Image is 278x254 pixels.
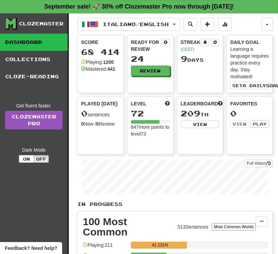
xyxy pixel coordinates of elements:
[81,109,120,118] div: sentences
[218,100,223,107] span: This week in points, UTC
[184,18,197,31] button: Search sentences
[181,100,218,107] span: Leaderboard
[103,59,114,65] strong: 1200
[107,66,115,72] strong: 441
[77,201,273,208] p: In Progress
[81,39,120,46] div: Score
[218,18,232,31] button: More stats
[81,121,84,127] strong: 0
[245,160,273,167] button: Full History
[83,242,127,253] div: Playing: 211
[19,155,34,163] button: On
[251,120,269,128] button: Play
[181,109,220,118] div: th
[96,121,99,127] strong: 0
[181,108,200,118] span: 209
[131,124,170,137] div: 647 more points to level 73
[103,21,169,27] span: Italiano / English
[181,120,220,128] button: View
[81,66,115,72] div: Mastered:
[133,242,187,249] div: 41.131%
[181,54,187,63] span: 9
[44,3,234,10] strong: September sale! 🚀 30% off Clozemaster Pro now through [DATE]!
[81,108,88,118] span: 0
[5,102,63,109] div: Get fluent faster.
[131,55,170,63] div: 24
[83,217,174,237] div: 100 Most Common
[181,55,220,63] div: Day s
[77,18,180,31] button: Italiano/English
[19,20,64,27] div: Clozemaster
[5,111,63,129] a: ClozemasterPro
[34,155,49,163] button: Off
[230,46,269,80] div: Learning a language requires practice every day. Stay motivated!
[230,120,249,128] button: View
[81,59,114,66] div: Playing:
[212,223,256,231] button: Most Common Words
[5,147,63,153] div: Dark Mode
[230,82,269,89] button: Seta dailygoal
[81,100,118,107] span: Played [DATE]
[5,245,57,252] span: Open feedback widget
[81,48,120,56] div: 68 414
[81,120,120,127] div: New / Review
[131,109,170,118] div: 72
[230,100,269,107] div: Favorites
[230,109,269,118] div: 0
[201,18,214,31] button: Add sentence to collection
[243,83,266,88] span: a daily
[181,39,201,53] div: Streak
[230,39,269,46] div: Daily Goal
[178,223,209,230] div: 513 Sentences
[131,100,146,107] span: Level
[131,66,170,76] button: Review
[181,47,194,52] a: (CEST)
[131,39,162,53] div: Ready for Review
